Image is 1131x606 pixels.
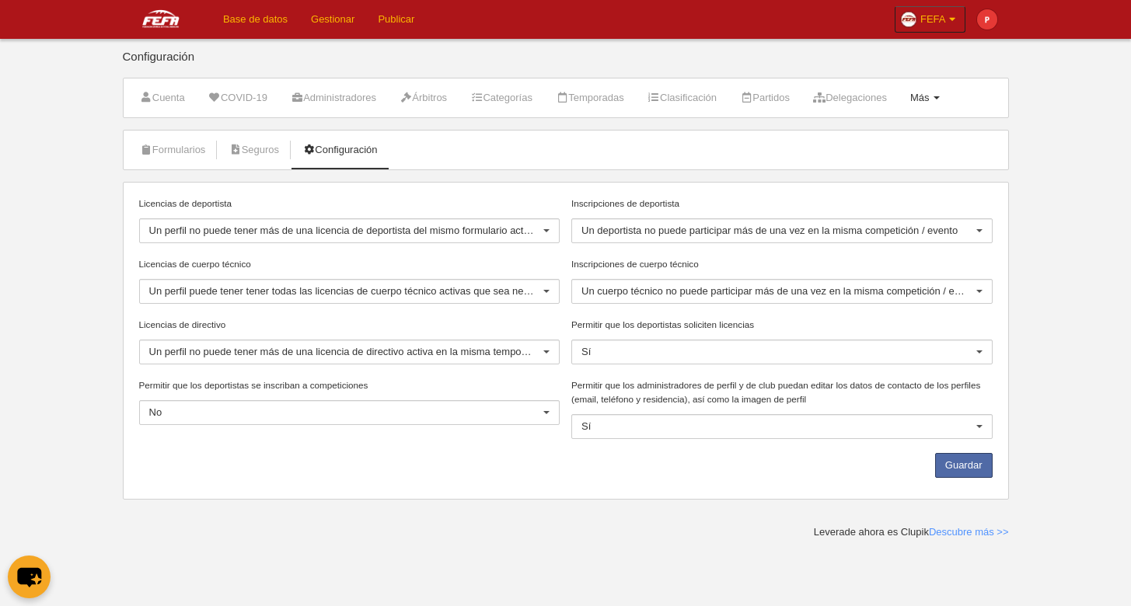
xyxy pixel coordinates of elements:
[977,9,997,30] img: c2l6ZT0zMHgzMCZmcz05JnRleHQ9UCZiZz1lNTM5MzU%3D.png
[123,9,199,28] img: FEFA
[547,86,633,110] a: Temporadas
[139,257,560,271] label: Licencias de cuerpo técnico
[123,50,1009,78] div: Configuración
[149,406,162,418] span: No
[814,525,1009,539] div: Leverade ahora es Clupik
[149,225,537,236] span: Un perfil no puede tener más de una licencia de deportista del mismo formulario activa
[131,138,215,162] a: Formularios
[929,526,1009,538] a: Descubre más >>
[910,92,930,103] span: Más
[139,378,560,392] label: Permitir que los deportistas se inscriban a competiciones
[581,420,591,432] span: Sí
[581,285,979,297] span: Un cuerpo técnico no puede participar más de una vez en la misma competición / evento
[895,6,965,33] a: FEFA
[571,257,993,271] label: Inscripciones de cuerpo técnico
[220,138,288,162] a: Seguros
[282,86,385,110] a: Administradores
[391,86,456,110] a: Árbitros
[731,86,798,110] a: Partidos
[902,86,948,110] a: Más
[571,318,993,332] label: Permitir que los deportistas soliciten licencias
[805,86,895,110] a: Delegaciones
[935,453,993,478] button: Guardar
[901,12,916,27] img: Oazxt6wLFNvE.30x30.jpg
[581,225,958,236] span: Un deportista no puede participar más de una vez en la misma competición / evento
[131,86,194,110] a: Cuenta
[571,378,993,406] label: Permitir que los administradores de perfil y de club puedan editar los datos de contacto de los p...
[200,86,276,110] a: COVID-19
[581,346,591,357] span: Sí
[8,555,51,598] button: chat-button
[139,318,560,332] label: Licencias de directivo
[920,12,946,27] span: FEFA
[149,346,542,357] span: Un perfil no puede tener más de una licencia de directivo activa en la misma temporada
[294,138,386,162] a: Configuración
[149,285,557,297] span: Un perfil puede tener tener todas las licencias de cuerpo técnico activas que sea necesario
[139,197,560,211] label: Licencias de deportista
[462,86,541,110] a: Categorías
[639,86,725,110] a: Clasificación
[571,197,993,211] label: Inscripciones de deportista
